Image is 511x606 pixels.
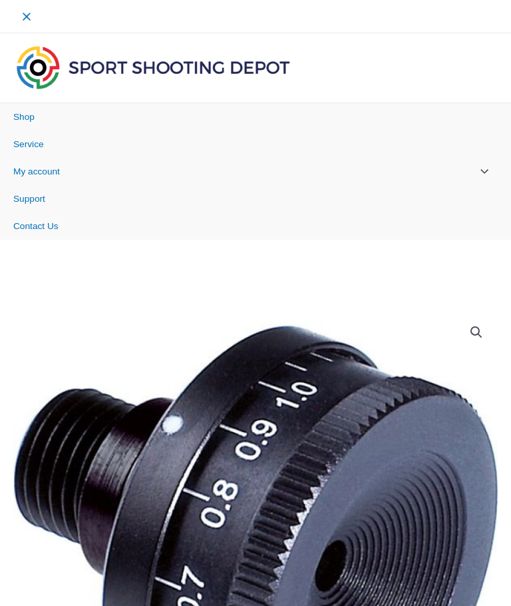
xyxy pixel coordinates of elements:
[13,139,44,149] span: Service
[13,166,60,176] span: My account
[464,320,488,344] a: View full-screen image gallery
[13,221,59,231] span: Contact Us
[13,3,39,29] button: Main menu toggle
[464,158,498,186] button: Toggle menu
[13,43,293,92] img: Sport Shooting Depot
[13,112,35,122] span: Shop
[13,194,45,204] span: Support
